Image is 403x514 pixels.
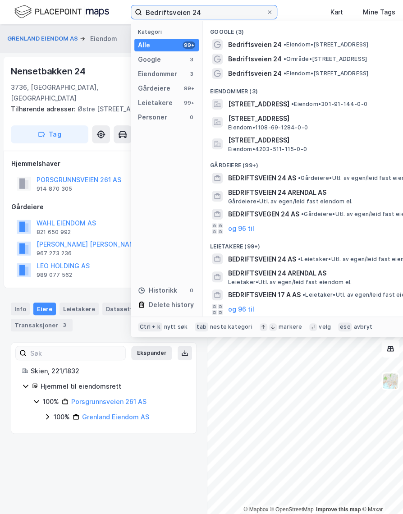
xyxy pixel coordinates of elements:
[31,366,185,376] div: Skien, 221/1832
[298,174,301,181] span: •
[82,413,149,421] a: Grenland Eiendom AS
[138,112,167,123] div: Personer
[228,304,254,315] button: og 96 til
[33,303,56,315] div: Eiere
[210,323,252,330] div: neste kategori
[243,506,268,513] a: Mapbox
[11,202,196,212] div: Gårdeiere
[138,83,170,94] div: Gårdeiere
[164,323,188,330] div: nytt søk
[316,506,361,513] a: Improve this map
[7,34,80,43] button: GRENLAND EIENDOM AS
[138,28,199,35] div: Kategori
[291,101,367,108] span: Eiendom • 301-91-144-0-0
[183,99,195,106] div: 99+
[228,209,299,220] span: BEDRIFTSVEGEN 24 AS
[131,346,172,360] button: Ekspander
[228,99,289,110] span: [STREET_ADDRESS]
[301,211,304,217] span: •
[43,396,59,407] div: 100%
[284,70,286,77] span: •
[102,303,136,315] div: Datasett
[228,279,352,286] span: Leietaker • Utl. av egen/leid fast eiendom el.
[188,114,195,121] div: 0
[358,471,403,514] iframe: Chat Widget
[228,173,296,184] span: BEDRIFTSVEIEN 24 AS
[37,271,72,279] div: 989 077 562
[11,158,196,169] div: Hjemmelshaver
[330,7,343,18] div: Kart
[138,322,162,331] div: Ctrl + k
[11,125,88,143] button: Tag
[284,41,286,48] span: •
[11,82,151,104] div: 3736, [GEOGRAPHIC_DATA], [GEOGRAPHIC_DATA]
[279,323,302,330] div: markere
[270,506,314,513] a: OpenStreetMap
[302,291,305,298] span: •
[138,40,150,50] div: Alle
[41,381,185,392] div: Hjemmel til eiendomsrett
[11,64,87,78] div: Nensetbakken 24
[363,7,395,18] div: Mine Tags
[228,39,282,50] span: Bedriftsveien 24
[228,254,296,265] span: BEDRIFTSVEIEN 24 AS
[284,70,368,77] span: Eiendom • [STREET_ADDRESS]
[11,105,78,113] span: Tilhørende adresser:
[138,285,177,296] div: Historikk
[228,223,254,234] button: og 96 til
[54,412,70,422] div: 100%
[195,322,208,331] div: tab
[338,322,352,331] div: esc
[60,321,69,330] div: 3
[11,319,73,331] div: Transaksjoner
[298,256,301,262] span: •
[284,41,368,48] span: Eiendom • [STREET_ADDRESS]
[71,398,147,405] a: Porsgrunnsveien 261 AS
[228,68,282,79] span: Bedriftsveien 24
[228,124,308,131] span: Eiendom • 1108-69-1284-0-0
[291,101,294,107] span: •
[27,346,125,360] input: Søk
[37,229,71,236] div: 821 650 992
[228,289,301,300] span: BEDRIFTSVEIEN 17 A AS
[188,56,195,63] div: 3
[60,303,99,315] div: Leietakere
[11,104,189,115] div: Østre [STREET_ADDRESS]
[11,303,30,315] div: Info
[183,85,195,92] div: 99+
[37,250,72,257] div: 967 273 236
[138,69,177,79] div: Eiendommer
[183,41,195,49] div: 99+
[90,33,117,44] div: Eiendom
[228,198,353,205] span: Gårdeiere • Utl. av egen/leid fast eiendom el.
[14,4,109,20] img: logo.f888ab2527a4732fd821a326f86c7f29.svg
[142,5,266,19] input: Søk på adresse, matrikkel, gårdeiere, leietakere eller personer
[284,55,286,62] span: •
[149,299,194,310] div: Delete history
[138,54,161,65] div: Google
[353,323,372,330] div: avbryt
[319,323,331,330] div: velg
[188,287,195,294] div: 0
[284,55,367,63] span: Område • [STREET_ADDRESS]
[138,97,173,108] div: Leietakere
[37,185,72,193] div: 914 870 305
[228,146,307,153] span: Eiendom • 4203-511-115-0-0
[188,70,195,78] div: 3
[382,372,399,390] img: Z
[228,54,282,64] span: Bedriftsveien 24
